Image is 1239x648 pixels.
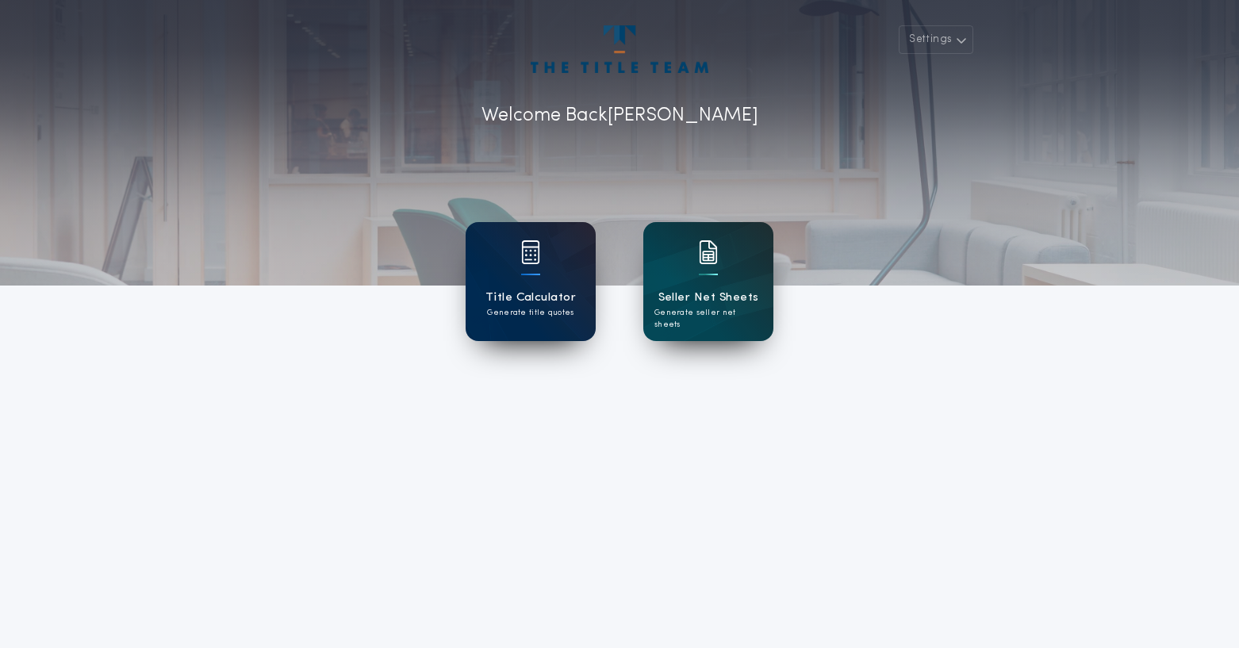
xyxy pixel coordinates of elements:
p: Welcome Back [PERSON_NAME] [481,102,758,130]
h1: Seller Net Sheets [658,289,759,307]
button: Settings [899,25,973,54]
p: Generate seller net sheets [654,307,762,331]
h1: Title Calculator [485,289,576,307]
img: card icon [699,240,718,264]
a: card iconTitle CalculatorGenerate title quotes [466,222,596,341]
a: card iconSeller Net SheetsGenerate seller net sheets [643,222,773,341]
img: card icon [521,240,540,264]
p: Generate title quotes [487,307,573,319]
img: account-logo [531,25,708,73]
